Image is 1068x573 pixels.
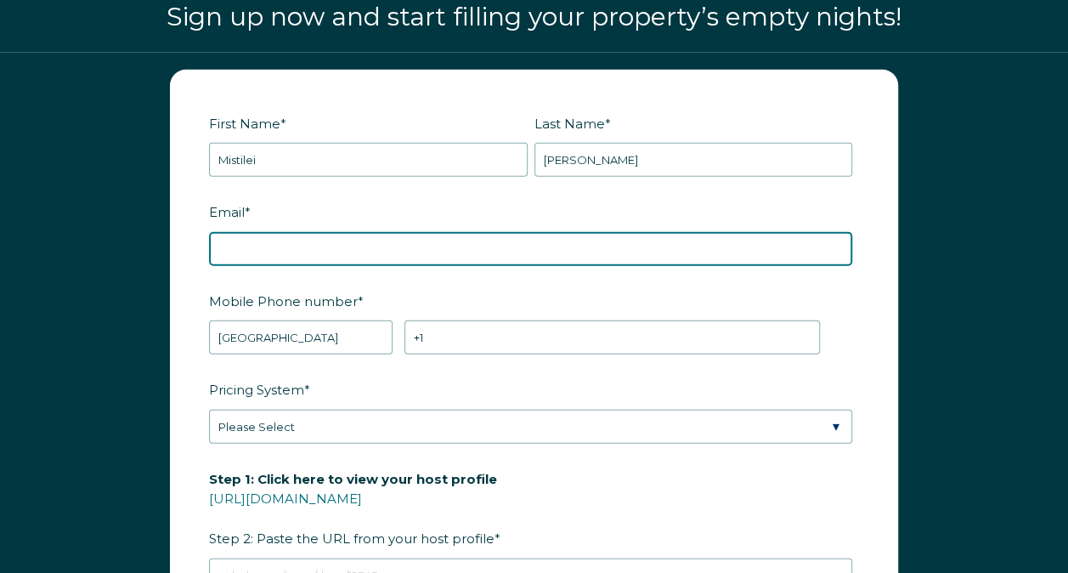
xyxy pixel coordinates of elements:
span: Email [209,199,245,225]
a: [URL][DOMAIN_NAME] [209,491,362,507]
span: Sign up now and start filling your property’s empty nights! [167,1,901,32]
span: Mobile Phone number [209,288,358,315]
span: First Name [209,111,280,137]
span: Step 2: Paste the URL from your host profile [209,466,497,552]
span: Last Name [534,111,605,137]
span: Step 1: Click here to view your host profile [209,466,497,492]
span: Pricing System [209,377,304,403]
